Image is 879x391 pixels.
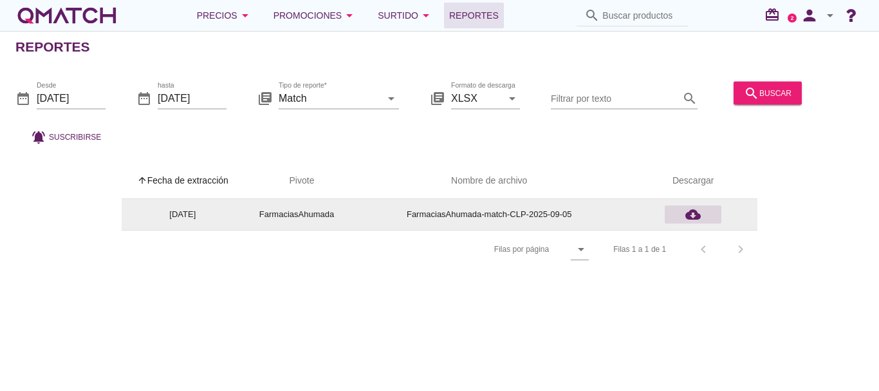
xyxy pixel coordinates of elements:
th: Descargar: Not sorted. [629,163,757,199]
div: Filas 1 a 1 de 1 [613,243,666,255]
i: arrow_drop_down [384,90,399,106]
input: Filtrar por texto [551,88,680,108]
i: cloud_download [685,207,701,222]
button: buscar [734,81,802,104]
th: Fecha de extracción: Sorted ascending. Activate to sort descending. [122,163,244,199]
i: arrow_drop_down [573,242,589,257]
i: redeem [764,7,785,23]
input: Formato de descarga [451,88,502,108]
button: Surtido [367,3,444,28]
a: 2 [788,14,797,23]
i: arrow_drop_down [342,8,357,23]
i: search [744,85,759,100]
input: hasta [158,88,227,108]
i: date_range [136,90,152,106]
div: Promociones [273,8,358,23]
input: Desde [37,88,106,108]
input: Buscar productos [602,5,681,26]
i: arrow_drop_down [504,90,520,106]
i: library_books [430,90,445,106]
div: Filas por página [365,231,589,268]
i: arrow_upward [137,175,147,186]
th: Nombre de archivo: Not sorted. [349,163,629,199]
div: Precios [197,8,253,23]
h2: Reportes [15,37,90,57]
span: Reportes [449,8,499,23]
button: Suscribirse [21,125,111,148]
td: FarmaciasAhumada [244,199,349,230]
a: Reportes [444,3,504,28]
td: [DATE] [122,199,244,230]
i: arrow_drop_down [418,8,434,23]
td: FarmaciasAhumada-match-CLP-2025-09-05 [349,199,629,230]
input: Tipo de reporte* [279,88,381,108]
text: 2 [791,15,794,21]
th: Pivote: Not sorted. Activate to sort ascending. [244,163,349,199]
span: Suscribirse [49,131,101,142]
i: date_range [15,90,31,106]
i: notifications_active [31,129,49,144]
button: Precios [187,3,263,28]
i: library_books [257,90,273,106]
i: arrow_drop_down [237,8,253,23]
i: search [584,8,600,23]
div: buscar [744,85,791,100]
i: search [682,90,698,106]
i: arrow_drop_down [822,8,838,23]
div: Surtido [378,8,434,23]
i: person [797,6,822,24]
a: white-qmatch-logo [15,3,118,28]
button: Promociones [263,3,368,28]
